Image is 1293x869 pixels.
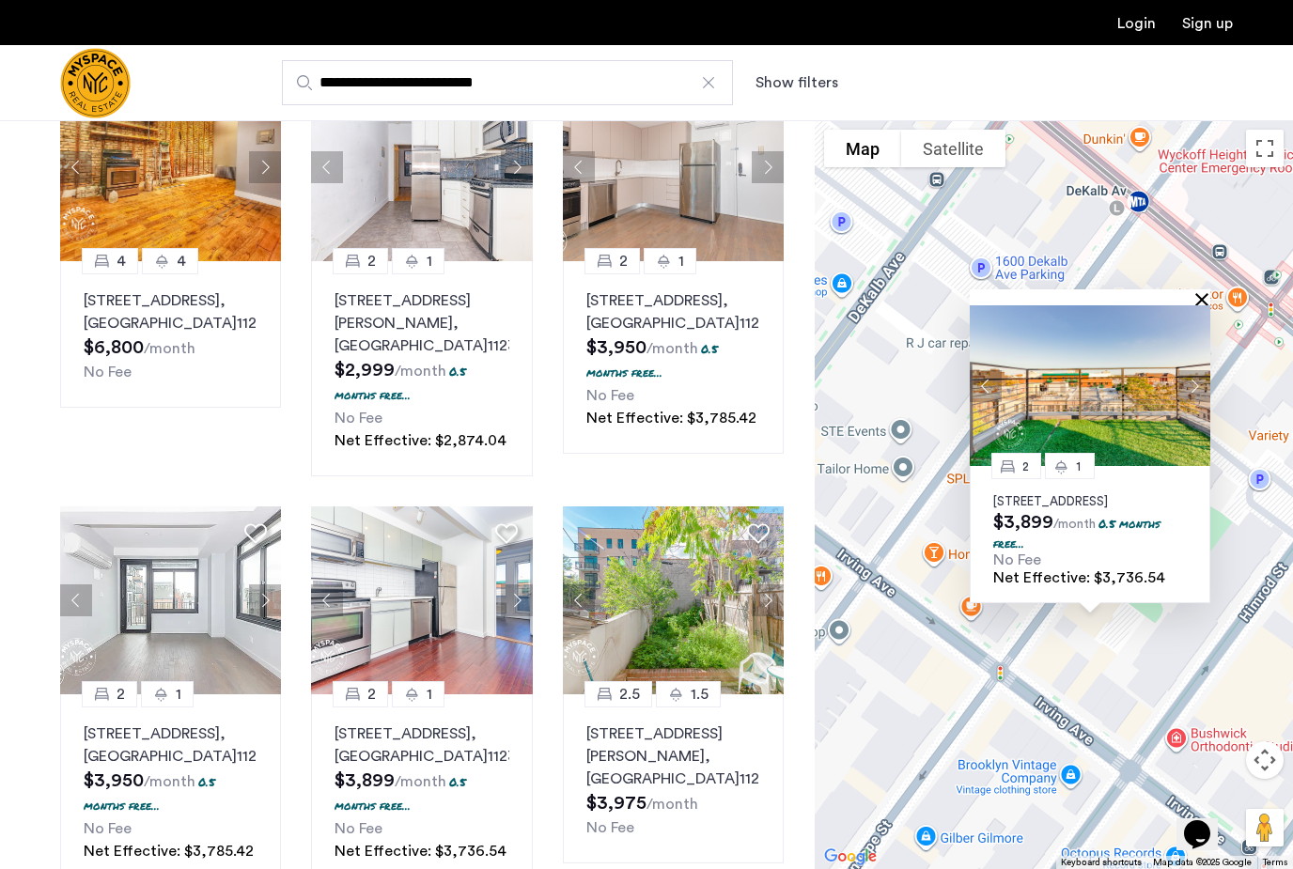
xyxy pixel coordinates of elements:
button: Previous apartment [60,584,92,616]
a: 2.51.5[STREET_ADDRESS][PERSON_NAME], [GEOGRAPHIC_DATA]11237No Fee [563,694,784,863]
span: 2 [1022,459,1029,472]
sub: /month [646,797,698,812]
a: Login [1117,16,1156,31]
sub: /month [395,774,446,789]
iframe: chat widget [1176,794,1237,850]
button: Close [1199,292,1212,305]
span: No Fee [84,365,132,380]
p: 0.5 months free... [586,341,718,380]
span: 2.5 [619,683,640,706]
img: logo [60,48,131,118]
input: Apartment Search [282,60,733,105]
img: 22_638155377303699184.jpeg [311,73,533,261]
span: 4 [177,250,186,272]
span: No Fee [335,821,382,836]
a: 21[STREET_ADDRESS][PERSON_NAME], [GEOGRAPHIC_DATA]112370.5 months free...No FeeNet Effective: $2,... [311,261,532,476]
sub: /month [1053,518,1096,531]
button: Show street map [824,130,901,167]
img: 1997_638660665121086177.jpeg [60,73,282,261]
span: $6,800 [84,338,144,357]
button: Previous apartment [60,151,92,183]
sub: /month [144,774,195,789]
p: [STREET_ADDRESS][PERSON_NAME] 11237 [335,289,508,357]
button: Next apartment [501,151,533,183]
span: $2,999 [335,361,395,380]
span: No Fee [84,821,132,836]
span: Map data ©2025 Google [1153,858,1252,867]
p: [STREET_ADDRESS] 11237 [335,722,508,768]
button: Next apartment [249,151,281,183]
span: 1 [678,250,684,272]
button: Map camera controls [1246,741,1284,779]
button: Show satellite imagery [901,130,1005,167]
button: Next apartment [1178,369,1210,401]
p: [STREET_ADDRESS][PERSON_NAME] 11237 [586,722,760,790]
span: $3,950 [84,771,144,790]
button: Toggle fullscreen view [1246,130,1284,167]
button: Drag Pegman onto the map to open Street View [1246,809,1284,846]
span: 2 [367,683,376,706]
span: $3,950 [586,338,646,357]
a: Registration [1182,16,1233,31]
button: Previous apartment [563,151,595,183]
span: 2 [367,250,376,272]
img: 2008_638553775115605265.jpeg [563,506,785,694]
span: No Fee [993,552,1041,567]
button: Previous apartment [970,369,1002,401]
img: Google [819,845,881,869]
button: Next apartment [249,584,281,616]
button: Previous apartment [311,151,343,183]
button: Next apartment [752,584,784,616]
span: 1 [427,683,432,706]
img: adfb5aed-36e7-43a6-84ef-77f40efbc032_638872014673374638.png [60,506,282,694]
p: [STREET_ADDRESS] 11206 [586,289,760,334]
button: Show or hide filters [756,71,838,94]
a: Terms (opens in new tab) [1263,856,1287,869]
span: $3,975 [586,794,646,813]
button: Next apartment [501,584,533,616]
span: 2 [117,683,125,706]
span: Net Effective: $3,785.42 [586,411,756,426]
img: 2008_638496967454793419.png [311,506,533,694]
span: No Fee [586,820,634,835]
span: 4 [117,250,126,272]
button: Previous apartment [563,584,595,616]
a: 21[STREET_ADDRESS], [GEOGRAPHIC_DATA]112060.5 months free...No FeeNet Effective: $3,785.42 [563,261,784,454]
span: $3,899 [335,771,395,790]
button: Next apartment [752,151,784,183]
span: 1 [1076,459,1081,472]
span: 1.5 [691,683,709,706]
span: $3,899 [993,513,1053,532]
a: Cazamio Logo [60,48,131,118]
a: Open this area in Google Maps (opens a new window) [819,845,881,869]
span: Net Effective: $2,874.04 [335,433,506,448]
sub: /month [646,341,698,356]
p: [STREET_ADDRESS] 11206 [84,722,257,768]
img: 1990_638168315537685177.jpeg [563,73,785,261]
span: Net Effective: $3,736.54 [335,844,506,859]
span: Net Effective: $3,785.42 [84,844,254,859]
button: Keyboard shortcuts [1061,856,1142,869]
span: 1 [176,683,181,706]
span: No Fee [586,388,634,403]
sub: /month [395,364,446,379]
button: Previous apartment [311,584,343,616]
span: No Fee [335,411,382,426]
p: [STREET_ADDRESS] [993,494,1187,509]
span: 2 [619,250,628,272]
span: Net Effective: $3,736.54 [993,570,1165,585]
p: [STREET_ADDRESS] 11206 [84,289,257,334]
a: 44[STREET_ADDRESS], [GEOGRAPHIC_DATA]11206No Fee [60,261,281,408]
sub: /month [144,341,195,356]
span: 1 [427,250,432,272]
img: Apartment photo [970,305,1210,466]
